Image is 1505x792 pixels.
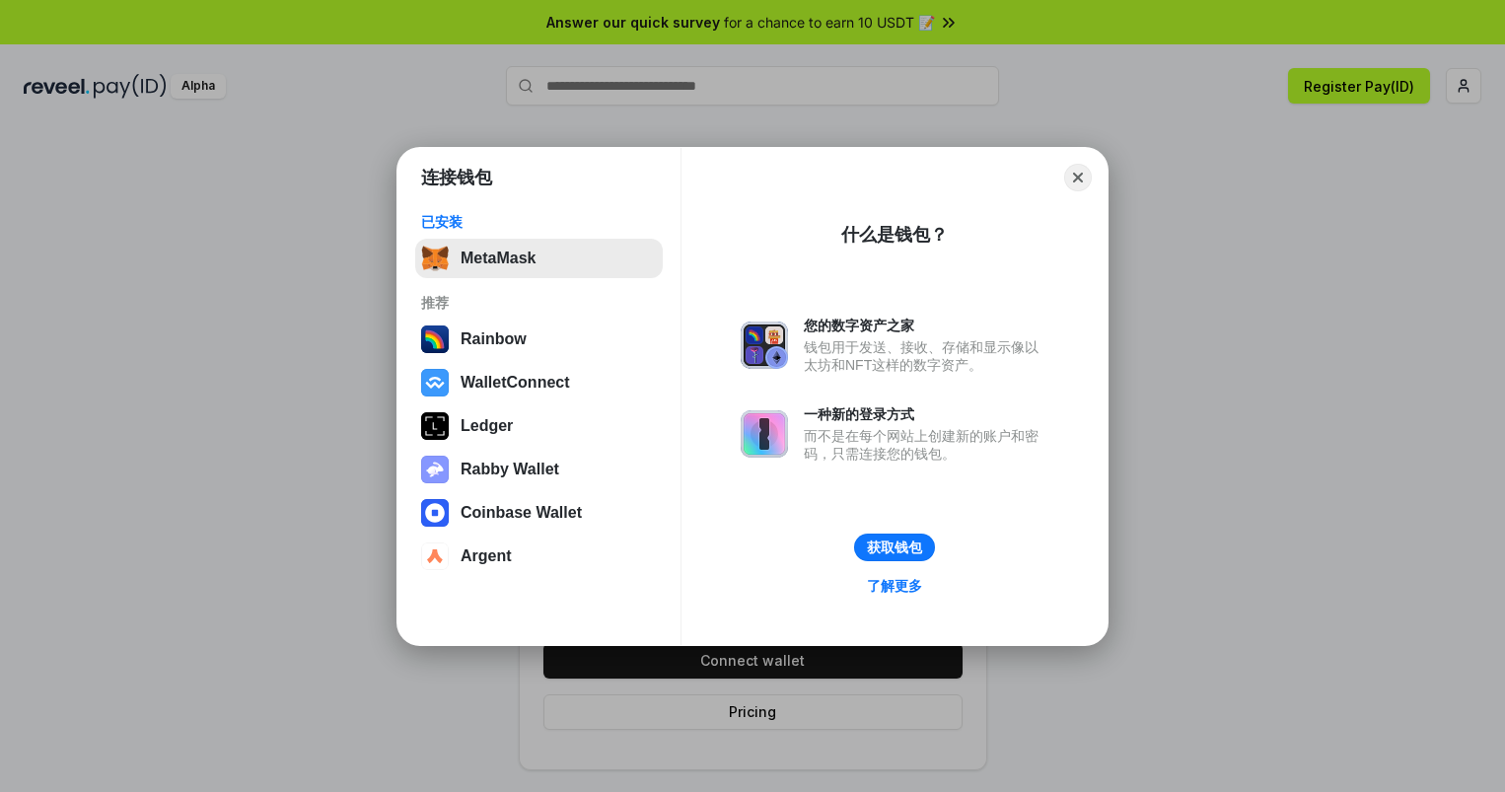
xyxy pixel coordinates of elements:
div: Rabby Wallet [461,461,559,478]
div: 什么是钱包？ [841,223,948,247]
div: 了解更多 [867,577,922,595]
a: 了解更多 [855,573,934,599]
div: 推荐 [421,294,657,312]
img: svg+xml,%3Csvg%20xmlns%3D%22http%3A%2F%2Fwww.w3.org%2F2000%2Fsvg%22%20fill%3D%22none%22%20viewBox... [741,322,788,369]
img: svg+xml,%3Csvg%20xmlns%3D%22http%3A%2F%2Fwww.w3.org%2F2000%2Fsvg%22%20width%3D%2228%22%20height%3... [421,412,449,440]
img: svg+xml,%3Csvg%20width%3D%2228%22%20height%3D%2228%22%20viewBox%3D%220%200%2028%2028%22%20fill%3D... [421,542,449,570]
button: Rabby Wallet [415,450,663,489]
button: Coinbase Wallet [415,493,663,533]
img: svg+xml,%3Csvg%20fill%3D%22none%22%20height%3D%2233%22%20viewBox%3D%220%200%2035%2033%22%20width%... [421,245,449,272]
div: Coinbase Wallet [461,504,582,522]
button: 获取钱包 [854,534,935,561]
img: svg+xml,%3Csvg%20xmlns%3D%22http%3A%2F%2Fwww.w3.org%2F2000%2Fsvg%22%20fill%3D%22none%22%20viewBox... [741,410,788,458]
div: WalletConnect [461,374,570,392]
button: Close [1064,164,1092,191]
h1: 连接钱包 [421,166,492,189]
button: Argent [415,537,663,576]
button: Rainbow [415,320,663,359]
div: 已安装 [421,213,657,231]
div: Rainbow [461,330,527,348]
div: MetaMask [461,250,536,267]
div: 一种新的登录方式 [804,405,1048,423]
div: Argent [461,547,512,565]
img: svg+xml,%3Csvg%20xmlns%3D%22http%3A%2F%2Fwww.w3.org%2F2000%2Fsvg%22%20fill%3D%22none%22%20viewBox... [421,456,449,483]
div: 获取钱包 [867,539,922,556]
img: svg+xml,%3Csvg%20width%3D%22120%22%20height%3D%22120%22%20viewBox%3D%220%200%20120%20120%22%20fil... [421,325,449,353]
div: 钱包用于发送、接收、存储和显示像以太坊和NFT这样的数字资产。 [804,338,1048,374]
button: Ledger [415,406,663,446]
button: WalletConnect [415,363,663,402]
div: 而不是在每个网站上创建新的账户和密码，只需连接您的钱包。 [804,427,1048,463]
div: 您的数字资产之家 [804,317,1048,334]
img: svg+xml,%3Csvg%20width%3D%2228%22%20height%3D%2228%22%20viewBox%3D%220%200%2028%2028%22%20fill%3D... [421,499,449,527]
div: Ledger [461,417,513,435]
button: MetaMask [415,239,663,278]
img: svg+xml,%3Csvg%20width%3D%2228%22%20height%3D%2228%22%20viewBox%3D%220%200%2028%2028%22%20fill%3D... [421,369,449,396]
